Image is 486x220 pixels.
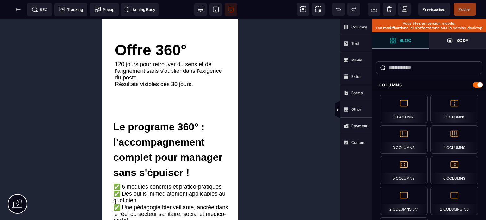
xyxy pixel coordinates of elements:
[380,187,428,215] div: 2 Columns 3/7
[456,38,469,43] strong: Body
[422,7,446,12] span: Previsualiser
[430,125,478,154] div: 4 Columns
[351,41,359,46] strong: Text
[11,99,128,163] text: Le programe 360° : l'accompagnement complet pour manager sans s'épuiser !
[380,125,428,154] div: 3 Columns
[399,38,411,43] strong: Bloc
[418,3,450,16] span: Preview
[351,107,361,112] strong: Other
[32,6,47,13] span: SEO
[375,21,483,26] p: Vous êtes en version mobile.
[372,79,486,91] div: Columns
[380,156,428,184] div: 5 Columns
[372,32,429,49] span: Open Blocks
[297,3,309,16] span: View components
[312,3,325,16] span: Screenshot
[351,140,365,145] strong: Custom
[430,95,478,123] div: 2 Columns
[458,7,471,12] span: Publier
[351,25,367,29] strong: Columns
[351,74,361,79] strong: Extra
[124,6,155,13] span: Setting Body
[95,6,114,13] span: Popup
[351,123,367,128] strong: Payment
[375,26,483,30] p: Les modifications ici n’affecterons pas la version desktop
[430,187,478,215] div: 2 Columns 7/3
[351,58,362,62] strong: Media
[430,156,478,184] div: 6 Columns
[59,6,83,13] span: Tracking
[351,91,363,95] strong: Forms
[429,32,486,49] span: Open Layer Manager
[13,41,123,70] text: 120 jours pour retrouver du sens et de l'alignement sans s'oublier dans l'exigence du poste. Résu...
[380,95,428,123] div: 1 Column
